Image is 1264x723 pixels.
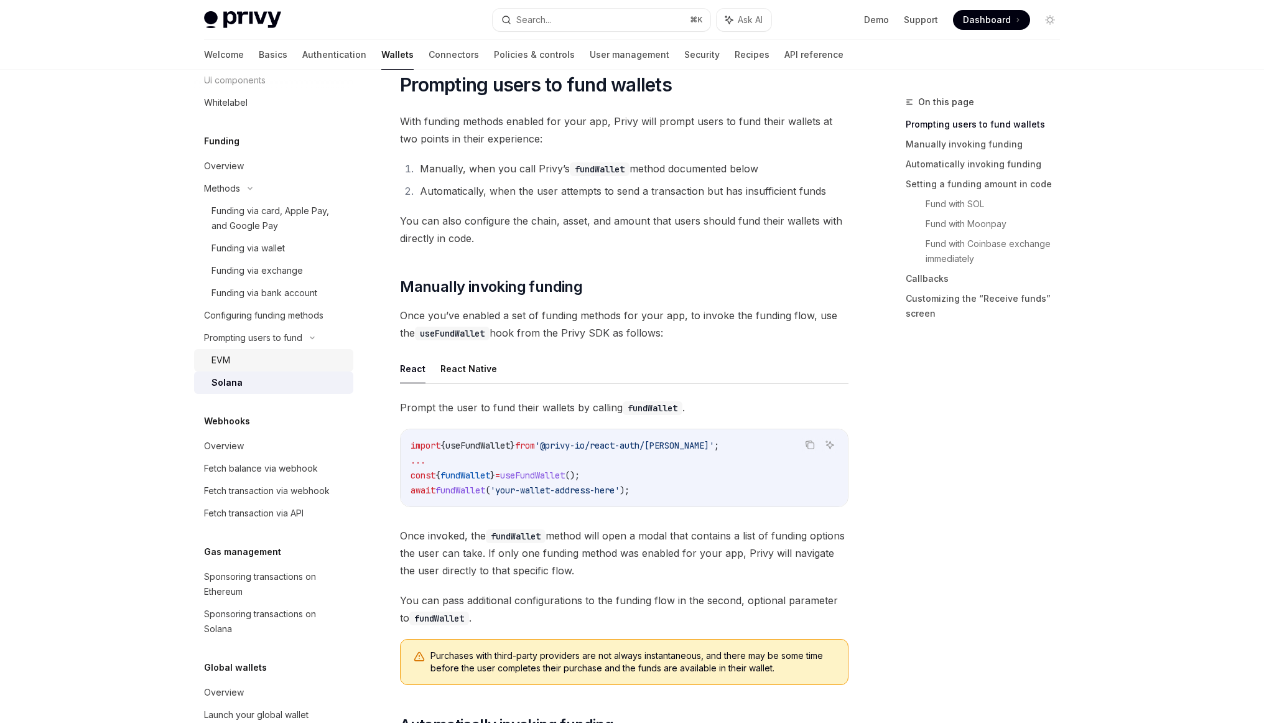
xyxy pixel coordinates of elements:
[735,40,769,70] a: Recipes
[194,566,353,603] a: Sponsoring transactions on Ethereum
[440,440,445,451] span: {
[194,681,353,704] a: Overview
[623,401,682,415] code: fundWallet
[906,269,1070,289] a: Callbacks
[684,40,720,70] a: Security
[493,9,710,31] button: Search...⌘K
[413,651,425,663] svg: Warning
[400,527,848,579] span: Once invoked, the method will open a modal that contains a list of funding options the user can t...
[204,308,323,323] div: Configuring funding methods
[500,470,565,481] span: useFundWallet
[204,439,244,454] div: Overview
[494,40,575,70] a: Policies & controls
[400,113,848,147] span: With funding methods enabled for your app, Privy will prompt users to fund their wallets at two p...
[486,529,546,543] code: fundWallet
[204,461,318,476] div: Fetch balance via webhook
[490,470,495,481] span: }
[400,592,848,627] span: You can pass additional configurations to the funding flow in the second, optional parameter to .
[435,485,485,496] span: fundWallet
[906,174,1070,194] a: Setting a funding amount in code
[211,375,243,390] div: Solana
[416,160,848,177] li: Manually, when you call Privy’s method documented below
[440,470,490,481] span: fundWallet
[204,134,239,149] h5: Funding
[381,40,414,70] a: Wallets
[194,502,353,525] a: Fetch transaction via API
[400,277,582,297] span: Manually invoking funding
[400,399,848,416] span: Prompt the user to fund their wallets by calling .
[411,440,440,451] span: import
[416,182,848,200] li: Automatically, when the user attempts to send a transaction but has insufficient funds
[565,470,580,481] span: ();
[690,15,703,25] span: ⌘ K
[194,200,353,237] a: Funding via card, Apple Pay, and Google Pay
[204,159,244,174] div: Overview
[194,259,353,282] a: Funding via exchange
[259,40,287,70] a: Basics
[204,95,248,110] div: Whitelabel
[211,263,303,278] div: Funding via exchange
[204,40,244,70] a: Welcome
[411,485,435,496] span: await
[906,114,1070,134] a: Prompting users to fund wallets
[918,95,974,110] span: On this page
[440,354,497,383] button: React Native
[515,440,535,451] span: from
[194,603,353,640] a: Sponsoring transactions on Solana
[204,483,330,498] div: Fetch transaction via webhook
[194,480,353,502] a: Fetch transaction via webhook
[211,203,346,233] div: Funding via card, Apple Pay, and Google Pay
[204,414,250,429] h5: Webhooks
[194,371,353,394] a: Solana
[430,650,835,674] span: Purchases with third-party providers are not always instantaneous, and there may be some time bef...
[400,212,848,247] span: You can also configure the chain, asset, and amount that users should fund their wallets with dir...
[400,73,672,96] span: Prompting users to fund wallets
[204,607,346,637] div: Sponsoring transactions on Solana
[495,470,500,481] span: =
[435,470,440,481] span: {
[516,12,551,27] div: Search...
[204,506,304,521] div: Fetch transaction via API
[211,286,317,301] div: Funding via bank account
[620,485,630,496] span: );
[204,330,302,345] div: Prompting users to fund
[864,14,889,26] a: Demo
[445,440,510,451] span: useFundWallet
[194,282,353,304] a: Funding via bank account
[204,685,244,700] div: Overview
[904,14,938,26] a: Support
[784,40,843,70] a: API reference
[953,10,1030,30] a: Dashboard
[590,40,669,70] a: User management
[535,440,714,451] span: '@privy-io/react-auth/[PERSON_NAME]'
[906,154,1070,174] a: Automatically invoking funding
[429,40,479,70] a: Connectors
[204,707,309,722] div: Launch your global wallet
[415,327,490,340] code: useFundWallet
[194,349,353,371] a: EVM
[204,544,281,559] h5: Gas management
[204,569,346,599] div: Sponsoring transactions on Ethereum
[714,440,719,451] span: ;
[204,660,267,675] h5: Global wallets
[485,485,490,496] span: (
[963,14,1011,26] span: Dashboard
[717,9,771,31] button: Ask AI
[302,40,366,70] a: Authentication
[194,435,353,457] a: Overview
[194,155,353,177] a: Overview
[204,181,240,196] div: Methods
[926,214,1070,234] a: Fund with Moonpay
[211,241,285,256] div: Funding via wallet
[822,437,838,453] button: Ask AI
[204,11,281,29] img: light logo
[802,437,818,453] button: Copy the contents from the code block
[926,194,1070,214] a: Fund with SOL
[570,162,630,176] code: fundWallet
[510,440,515,451] span: }
[411,470,435,481] span: const
[411,455,425,466] span: ...
[211,353,230,368] div: EVM
[194,237,353,259] a: Funding via wallet
[194,304,353,327] a: Configuring funding methods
